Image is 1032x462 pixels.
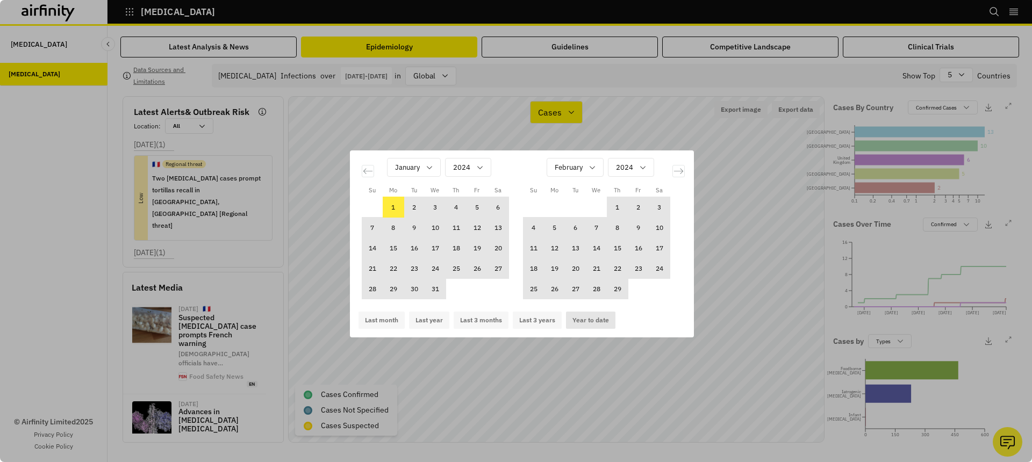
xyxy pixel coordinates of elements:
[362,218,383,238] td: Selected. Sunday, January 7, 2024
[607,258,628,279] td: Selected. Thursday, February 22, 2024
[425,279,446,299] td: Selected. Wednesday, January 31, 2024
[586,238,607,258] td: Selected. Wednesday, February 14, 2024
[362,238,383,258] td: Selected. Sunday, January 14, 2024
[383,218,404,238] td: Selected. Monday, January 8, 2024
[649,238,670,258] td: Selected. Saturday, February 17, 2024
[446,238,467,258] td: Selected. Thursday, January 18, 2024
[404,238,425,258] td: Selected. Tuesday, January 16, 2024
[565,218,586,238] td: Selected. Tuesday, February 6, 2024
[544,279,565,299] td: Selected. Monday, February 26, 2024
[649,258,670,279] td: Selected. Saturday, February 24, 2024
[488,258,508,279] td: Selected. Saturday, January 27, 2024
[383,258,404,279] td: Selected. Monday, January 22, 2024
[404,258,425,279] td: Selected. Tuesday, January 23, 2024
[566,312,615,329] button: Year to date
[672,165,685,177] div: Move forward to switch to the next month.
[383,197,404,218] td: Selected as start date. Monday, January 1, 2024
[586,218,607,238] td: Selected. Wednesday, February 7, 2024
[454,312,508,329] button: Last 3 months
[350,150,697,312] div: Calendar
[523,279,544,299] td: Selected. Sunday, February 25, 2024
[446,258,467,279] td: Selected. Thursday, January 25, 2024
[467,258,488,279] td: Selected. Friday, January 26, 2024
[523,238,544,258] td: Selected. Sunday, February 11, 2024
[467,238,488,258] td: Selected. Friday, January 19, 2024
[488,238,508,258] td: Selected. Saturday, January 20, 2024
[425,238,446,258] td: Selected. Wednesday, January 17, 2024
[523,218,544,238] td: Selected. Sunday, February 4, 2024
[628,258,649,279] td: Selected. Friday, February 23, 2024
[565,258,586,279] td: Selected. Tuesday, February 20, 2024
[409,312,449,329] button: Last year
[383,238,404,258] td: Selected. Monday, January 15, 2024
[523,258,544,279] td: Selected. Sunday, February 18, 2024
[565,238,586,258] td: Selected. Tuesday, February 13, 2024
[425,197,446,218] td: Selected. Wednesday, January 3, 2024
[544,238,565,258] td: Selected. Monday, February 12, 2024
[404,218,425,238] td: Selected. Tuesday, January 9, 2024
[544,258,565,279] td: Selected. Monday, February 19, 2024
[425,258,446,279] td: Selected. Wednesday, January 24, 2024
[362,279,383,299] td: Selected. Sunday, January 28, 2024
[404,279,425,299] td: Selected. Tuesday, January 30, 2024
[628,218,649,238] td: Selected. Friday, February 9, 2024
[586,258,607,279] td: Selected. Wednesday, February 21, 2024
[544,218,565,238] td: Selected. Monday, February 5, 2024
[467,218,488,238] td: Selected. Friday, January 12, 2024
[362,165,374,177] div: Move backward to switch to the previous month.
[467,197,488,218] td: Selected. Friday, January 5, 2024
[607,218,628,238] td: Selected. Thursday, February 8, 2024
[628,197,649,218] td: Selected. Friday, February 2, 2024
[362,258,383,279] td: Selected. Sunday, January 21, 2024
[446,218,467,238] td: Selected. Thursday, January 11, 2024
[649,197,670,218] td: Selected. Saturday, February 3, 2024
[446,197,467,218] td: Selected. Thursday, January 4, 2024
[628,238,649,258] td: Selected. Friday, February 16, 2024
[488,218,508,238] td: Selected. Saturday, January 13, 2024
[359,312,405,329] button: Last month
[383,279,404,299] td: Selected. Monday, January 29, 2024
[586,279,607,299] td: Selected. Wednesday, February 28, 2024
[404,197,425,218] td: Selected. Tuesday, January 2, 2024
[607,197,628,218] td: Selected. Thursday, February 1, 2024
[607,238,628,258] td: Selected. Thursday, February 15, 2024
[488,197,508,218] td: Selected. Saturday, January 6, 2024
[565,279,586,299] td: Selected. Tuesday, February 27, 2024
[649,218,670,238] td: Selected. Saturday, February 10, 2024
[513,312,562,329] button: Last 3 years
[425,218,446,238] td: Selected. Wednesday, January 10, 2024
[607,279,628,299] td: Selected. Thursday, February 29, 2024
